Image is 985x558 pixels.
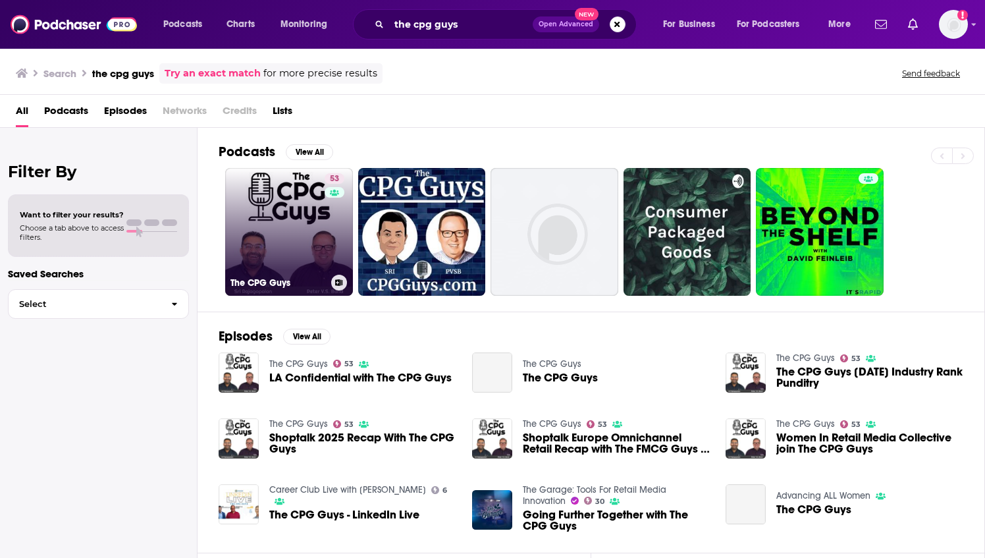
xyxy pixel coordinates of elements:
h3: Search [43,67,76,80]
input: Search podcasts, credits, & more... [389,14,533,35]
h2: Filter By [8,162,189,181]
h2: Episodes [219,328,273,345]
button: View All [286,144,333,160]
span: Select [9,300,161,308]
a: Shoptalk 2025 Recap With The CPG Guys [269,432,456,455]
span: 53 [598,422,607,428]
button: open menu [654,14,732,35]
a: EpisodesView All [219,328,331,345]
a: Try an exact match [165,66,261,81]
a: 53 [840,420,861,428]
a: The CPG Guys [269,418,328,430]
span: For Business [663,15,715,34]
a: The CPG Guys [523,358,581,370]
a: Show notifications dropdown [903,13,923,36]
a: The CPG Guys [776,352,835,364]
img: User Profile [939,10,968,39]
a: Advancing ALL Women [776,490,870,501]
button: open menu [271,14,344,35]
span: 6 [442,488,447,493]
a: LA Confidential with The CPG Guys [269,372,452,383]
a: PodcastsView All [219,144,333,160]
h2: Podcasts [219,144,275,160]
span: The CPG Guys [DATE] Industry Rank Punditry [776,366,963,389]
a: Lists [273,100,292,127]
span: for more precise results [263,66,377,81]
img: The CPG Guys February 2025 Industry Rank Punditry [726,352,766,393]
span: 53 [330,173,339,186]
img: Going Further Together with The CPG Guys [472,490,512,530]
a: Podcasts [44,100,88,127]
a: 53 [325,173,344,184]
a: Show notifications dropdown [870,13,892,36]
h3: the cpg guys [92,67,154,80]
span: 53 [851,422,861,428]
img: LA Confidential with The CPG Guys [219,352,259,393]
a: The CPG Guys [523,418,581,430]
a: Women In Retail Media Collective join The CPG Guys [776,432,963,455]
a: 53 [587,420,608,428]
span: Networks [163,100,207,127]
span: Charts [226,15,255,34]
svg: Add a profile image [957,10,968,20]
h3: The CPG Guys [230,277,326,289]
a: Going Further Together with The CPG Guys [523,509,710,532]
a: Episodes [104,100,147,127]
a: Career Club Live with Bob Goodwin [269,484,426,495]
img: Podchaser - Follow, Share and Rate Podcasts [11,12,137,37]
a: 6 [431,486,448,494]
button: open menu [728,14,819,35]
img: Shoptalk 2025 Recap With The CPG Guys [219,418,259,459]
span: 53 [344,361,354,367]
a: The CPG Guys [726,484,766,524]
span: Want to filter your results? [20,210,124,219]
span: Podcasts [163,15,202,34]
button: Select [8,289,189,319]
a: The CPG Guys - LinkedIn Live [269,509,419,520]
a: The CPG Guys - LinkedIn Live [219,484,259,524]
button: Show profile menu [939,10,968,39]
span: For Podcasters [737,15,800,34]
a: 53The CPG Guys [225,168,353,296]
a: The CPG Guys [269,358,328,370]
span: Open Advanced [539,21,593,28]
button: Send feedback [898,68,964,79]
a: The CPG Guys [776,418,835,430]
span: Monitoring [280,15,327,34]
p: Saved Searches [8,267,189,280]
span: New [575,8,599,20]
button: open menu [154,14,219,35]
img: Women In Retail Media Collective join The CPG Guys [726,418,766,459]
span: Logged in as WE_Broadcast [939,10,968,39]
a: The CPG Guys [472,352,512,393]
a: 53 [333,360,354,368]
span: Credits [223,100,257,127]
a: 53 [840,354,861,362]
img: Shoptalk Europe Omnichannel Retail Recap with The FMCG Guys & The CPG Guys [472,418,512,459]
button: View All [283,329,331,345]
div: Search podcasts, credits, & more... [365,9,649,40]
span: 53 [851,356,861,362]
span: 53 [344,422,354,428]
span: The CPG Guys [776,504,851,515]
span: Choose a tab above to access filters. [20,223,124,242]
a: The CPG Guys [523,372,598,383]
a: Shoptalk Europe Omnichannel Retail Recap with The FMCG Guys & The CPG Guys [523,432,710,455]
span: All [16,100,28,127]
a: 53 [333,420,354,428]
